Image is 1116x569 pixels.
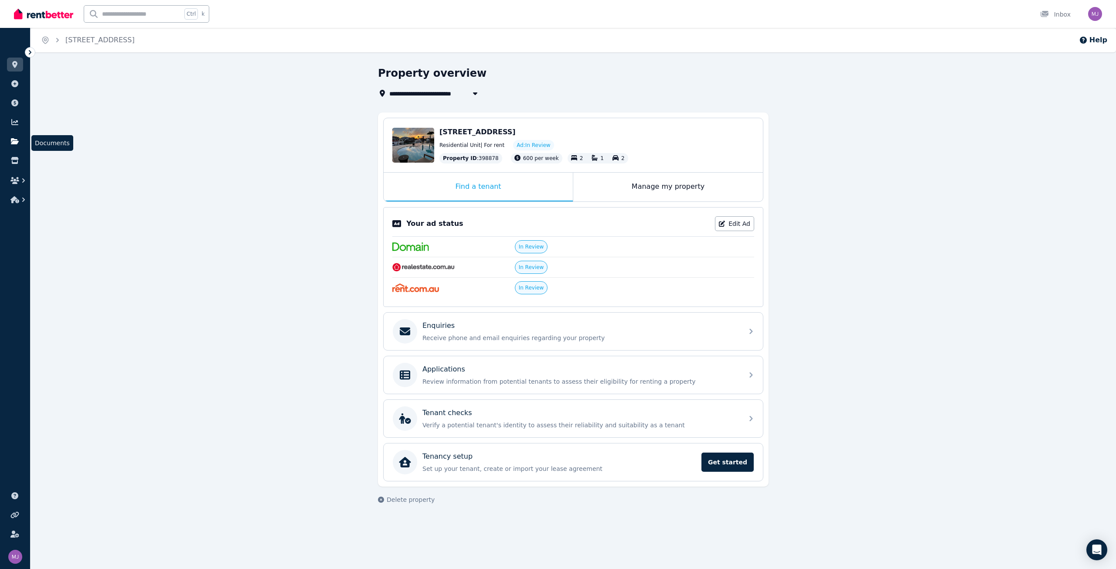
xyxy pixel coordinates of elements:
a: EnquiriesReceive phone and email enquiries regarding your property [384,313,763,350]
img: Rent.com.au [392,283,439,292]
img: RealEstate.com.au [392,263,455,272]
a: Edit Ad [715,216,754,231]
div: Manage my property [573,173,763,201]
span: Get started [701,453,754,472]
img: Michael Josefski [8,550,22,564]
span: In Review [519,264,544,271]
img: RentBetter [14,7,73,20]
span: 2 [580,155,583,161]
button: Help [1079,35,1107,45]
span: Property ID [443,155,477,162]
button: Delete property [378,495,435,504]
span: 1 [600,155,604,161]
a: Tenancy setupSet up your tenant, create or import your lease agreementGet started [384,443,763,481]
p: Set up your tenant, create or import your lease agreement [422,464,696,473]
p: Tenant checks [422,408,472,418]
div: Inbox [1040,10,1071,19]
span: In Review [519,284,544,291]
p: Applications [422,364,465,375]
span: Ctrl [184,8,198,20]
p: Verify a potential tenant's identity to assess their reliability and suitability as a tenant [422,421,738,429]
div: : 398878 [439,153,502,164]
span: Residential Unit | For rent [439,142,504,149]
span: [STREET_ADDRESS] [439,128,516,136]
div: Find a tenant [384,173,573,201]
h1: Property overview [378,66,487,80]
span: 600 per week [523,155,559,161]
a: ApplicationsReview information from potential tenants to assess their eligibility for renting a p... [384,356,763,394]
span: Delete property [387,495,435,504]
nav: Breadcrumb [31,28,145,52]
span: 2 [621,155,625,161]
a: [STREET_ADDRESS] [65,36,135,44]
span: Documents [31,135,73,151]
p: Review information from potential tenants to assess their eligibility for renting a property [422,377,738,386]
p: Tenancy setup [422,451,473,462]
div: Open Intercom Messenger [1086,539,1107,560]
p: Your ad status [406,218,463,229]
img: Michael Josefski [1088,7,1102,21]
p: Enquiries [422,320,455,331]
a: Tenant checksVerify a potential tenant's identity to assess their reliability and suitability as ... [384,400,763,437]
span: Ad: In Review [517,142,550,149]
span: In Review [519,243,544,250]
img: Domain.com.au [392,242,429,251]
p: Receive phone and email enquiries regarding your property [422,334,738,342]
span: k [201,10,204,17]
